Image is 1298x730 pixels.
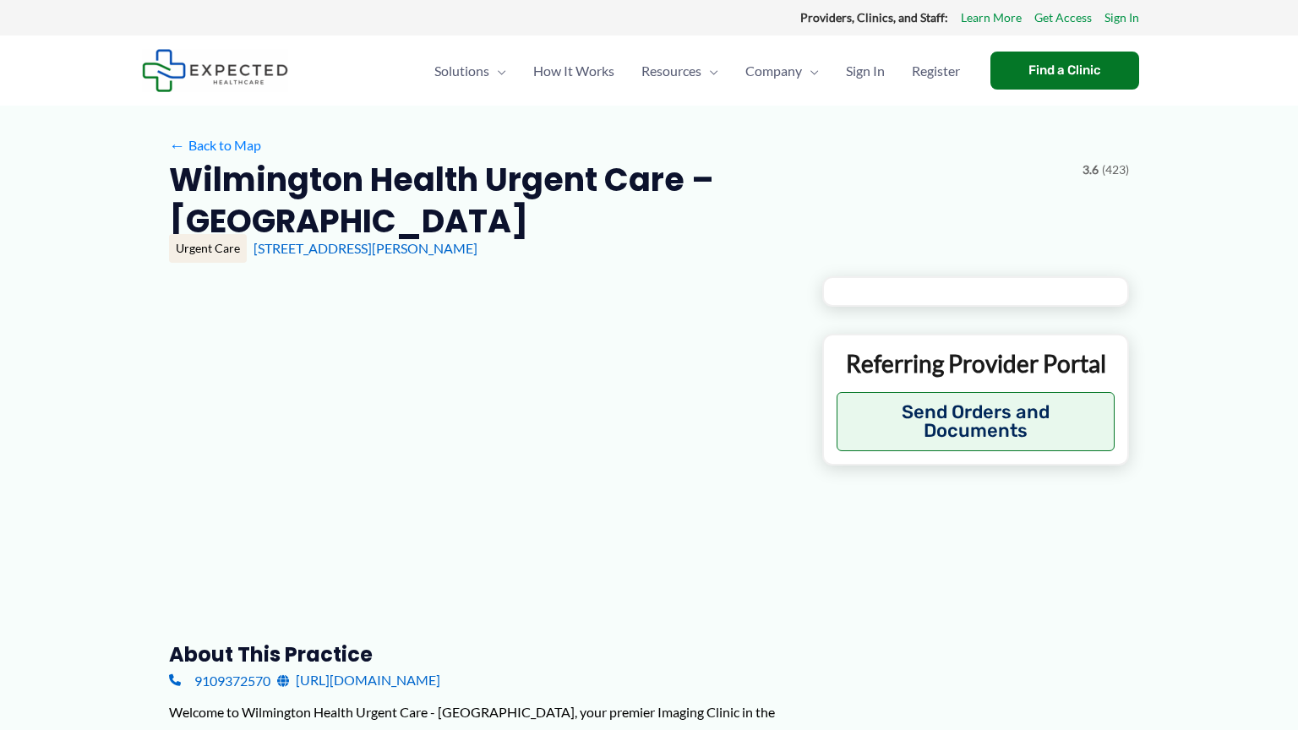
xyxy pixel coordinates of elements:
[1102,159,1129,181] span: (423)
[169,137,185,153] span: ←
[421,41,520,101] a: SolutionsMenu Toggle
[990,52,1139,90] a: Find a Clinic
[169,667,270,693] a: 9109372570
[169,641,795,667] h3: About this practice
[800,10,948,25] strong: Providers, Clinics, and Staff:
[489,41,506,101] span: Menu Toggle
[520,41,628,101] a: How It Works
[898,41,973,101] a: Register
[434,41,489,101] span: Solutions
[641,41,701,101] span: Resources
[1034,7,1092,29] a: Get Access
[169,133,261,158] a: ←Back to Map
[837,348,1115,379] p: Referring Provider Portal
[421,41,973,101] nav: Primary Site Navigation
[169,159,1069,242] h2: Wilmington Health Urgent Care – [GEOGRAPHIC_DATA]
[277,667,440,693] a: [URL][DOMAIN_NAME]
[732,41,832,101] a: CompanyMenu Toggle
[533,41,614,101] span: How It Works
[832,41,898,101] a: Sign In
[912,41,960,101] span: Register
[701,41,718,101] span: Menu Toggle
[169,234,247,263] div: Urgent Care
[254,240,477,256] a: [STREET_ADDRESS][PERSON_NAME]
[961,7,1022,29] a: Learn More
[802,41,819,101] span: Menu Toggle
[1083,159,1099,181] span: 3.6
[846,41,885,101] span: Sign In
[628,41,732,101] a: ResourcesMenu Toggle
[1104,7,1139,29] a: Sign In
[745,41,802,101] span: Company
[837,392,1115,451] button: Send Orders and Documents
[142,49,288,92] img: Expected Healthcare Logo - side, dark font, small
